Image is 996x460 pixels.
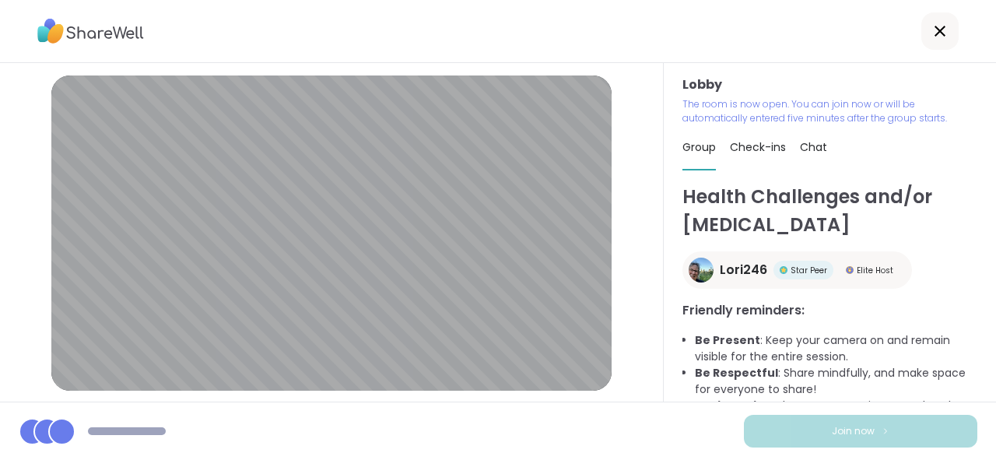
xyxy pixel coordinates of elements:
[682,301,977,320] h3: Friendly reminders:
[720,261,767,279] span: Lori246
[695,365,778,381] b: Be Respectful
[791,265,827,276] span: Star Peer
[881,427,890,435] img: ShareWell Logomark
[846,266,854,274] img: Elite Host
[800,139,827,155] span: Chat
[857,265,893,276] span: Elite Host
[689,258,714,283] img: Lori246
[730,139,786,155] span: Check-ins
[695,398,977,447] li: : Share your experiences rather than advice, as peers are not mental health professionals.
[682,75,977,94] h3: Lobby
[695,398,771,413] b: Avoid Advice
[682,97,977,125] p: The room is now open. You can join now or will be automatically entered five minutes after the gr...
[780,266,787,274] img: Star Peer
[682,139,716,155] span: Group
[695,365,977,398] li: : Share mindfully, and make space for everyone to share!
[832,424,875,438] span: Join now
[682,251,912,289] a: Lori246Lori246Star PeerStar PeerElite HostElite Host
[37,13,144,49] img: ShareWell Logo
[695,332,977,365] li: : Keep your camera on and remain visible for the entire session.
[682,183,977,239] h1: Health Challenges and/or [MEDICAL_DATA]
[695,332,760,348] b: Be Present
[744,415,977,448] button: Join now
